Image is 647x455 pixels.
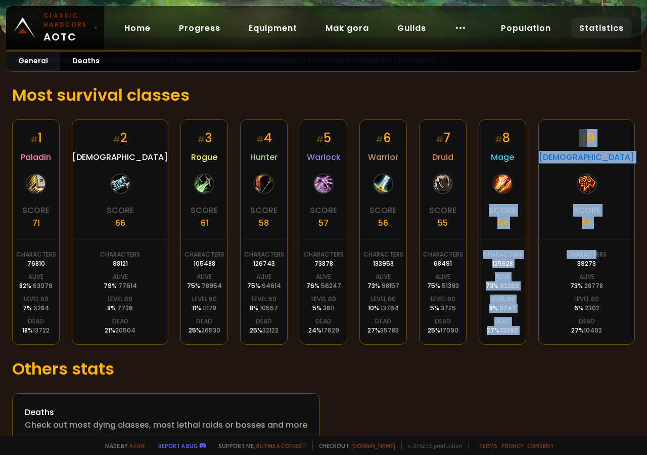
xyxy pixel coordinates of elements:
a: Buy me a coffee [256,442,306,449]
div: 68491 [434,259,452,268]
div: 125628 [492,259,513,268]
a: Statistics [571,18,632,38]
span: 26530 [201,326,220,335]
span: 5284 [33,304,49,312]
span: Rogue [191,151,217,163]
a: Terms [479,442,497,449]
span: [DEMOGRAPHIC_DATA] [539,151,634,163]
div: Dead [375,317,391,326]
div: 73 % [570,281,603,291]
a: Consent [527,442,554,449]
span: 7726 [117,304,133,312]
div: 75 % [247,281,281,291]
small: # [376,134,383,145]
div: Level 60 [431,295,455,304]
div: 66 [115,217,125,229]
span: 20504 [115,326,135,335]
span: 13722 [33,326,50,335]
span: Warrior [368,151,398,163]
div: 55 [438,217,448,229]
small: # [436,134,443,145]
h1: Others stats [12,357,635,381]
span: Checkout [312,442,395,449]
div: Level 60 [490,295,515,304]
div: 21 % [105,326,135,335]
div: Score [250,204,278,217]
a: Population [493,18,559,38]
span: Mage [491,151,514,163]
div: Dead [494,317,511,326]
div: 126743 [253,259,275,268]
div: Score [489,204,516,217]
span: 35783 [380,326,399,335]
div: Alive [256,272,271,281]
div: 27 % [571,326,602,335]
div: 82 % [19,281,53,291]
span: 78954 [202,281,222,290]
div: 71 [32,217,40,229]
span: 17629 [321,326,339,335]
a: Equipment [241,18,305,38]
a: Report a bug [158,442,198,449]
div: 24 % [308,326,339,335]
span: [DEMOGRAPHIC_DATA] [72,151,168,163]
span: 77614 [118,281,137,290]
div: Deaths [25,406,307,419]
div: 54 [497,217,508,229]
div: 98121 [113,259,128,268]
div: Level 60 [192,295,217,304]
span: Support me, [212,442,306,449]
div: 25 % [189,326,220,335]
span: 3725 [441,304,456,312]
div: Characters [304,250,344,259]
div: Dead [435,317,451,326]
div: 57 [318,217,329,229]
a: DeathsCheck out most dying classes, most lethal raids or bosses and more [12,393,320,444]
div: 79 % [104,281,137,291]
div: Score [573,204,600,217]
div: 73878 [314,259,333,268]
span: 92260 [500,281,519,290]
div: Alive [197,272,212,281]
div: Characters [423,250,463,259]
div: 58 [259,217,269,229]
span: 2302 [585,304,599,312]
div: Alive [376,272,391,281]
span: 13764 [381,304,399,312]
span: v. d752d5 - production [401,442,462,449]
div: Characters [16,250,56,259]
div: 105488 [194,259,215,268]
div: 7 % [23,304,49,313]
div: Characters [244,250,284,259]
div: Alive [316,272,331,281]
span: 3611 [323,304,335,312]
div: 76 % [306,281,341,291]
a: Deaths [60,52,112,71]
div: 2 [113,129,127,147]
small: # [197,134,205,145]
h1: Most survival classes [12,83,635,107]
div: 6 [376,129,391,147]
span: 32122 [262,326,279,335]
span: 51393 [442,281,459,290]
div: 73 % [367,281,399,291]
div: Characters [363,250,403,259]
small: # [316,134,323,145]
a: Mak'gora [317,18,377,38]
div: 27 % [487,326,518,335]
div: 25 % [250,326,279,335]
div: 4 [256,129,272,147]
div: Dead [256,317,272,326]
div: 7 [436,129,450,147]
div: 27 % [367,326,399,335]
span: 17090 [440,326,458,335]
div: 3 [197,129,212,147]
a: Classic HardcoreAOTC [6,6,104,50]
div: Level 60 [108,295,132,304]
div: Dead [315,317,332,326]
div: 8 % [107,304,133,313]
div: 52 [582,217,592,229]
div: 8 % [250,304,278,313]
div: Level 60 [371,295,396,304]
div: Characters [567,250,607,259]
